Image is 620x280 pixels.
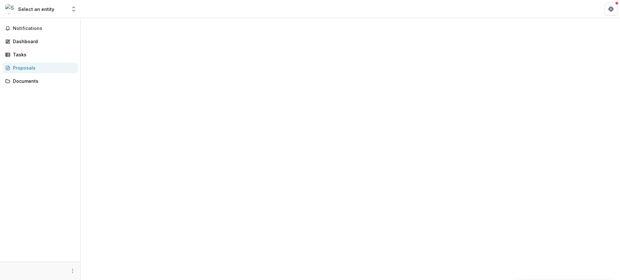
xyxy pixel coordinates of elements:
div: Documents [13,78,73,84]
div: Select an entity [18,6,54,13]
div: Tasks [13,51,73,58]
img: Select an entity [5,4,15,14]
span: Notifications [13,26,75,31]
button: More [69,267,77,275]
div: Proposals [13,64,73,71]
a: Tasks [3,49,78,60]
div: Dashboard [13,38,73,45]
a: Documents [3,76,78,86]
button: Open entity switcher [69,3,78,15]
button: Get Help [604,3,617,15]
a: Proposals [3,63,78,73]
button: Notifications [3,23,78,34]
a: Dashboard [3,36,78,47]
